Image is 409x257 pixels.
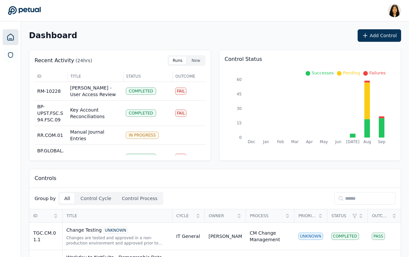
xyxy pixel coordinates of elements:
span: Priority [298,213,316,218]
td: Manual Journal Entries [68,126,123,145]
span: Title [67,213,168,218]
p: (24hrs) [75,57,92,64]
div: UNKNOWN [103,227,128,234]
span: Status [331,213,350,218]
tspan: Dec [248,140,255,144]
span: ID [37,74,65,79]
tspan: [DATE] [346,140,360,144]
button: Runs [169,57,186,64]
span: Cycle [177,213,193,218]
span: Title [70,74,121,79]
p: Recent Activity [35,57,74,64]
button: Control Process [117,193,162,204]
tspan: May [320,140,328,144]
span: Outcome [176,74,203,79]
div: CM Change Management [250,230,290,243]
div: TGC.CM.01.1 [33,230,58,243]
td: IT General [172,223,204,250]
td: Prepaid Recon [68,145,123,170]
p: Control Status [225,55,395,63]
div: Completed [126,154,156,161]
tspan: Aug [363,140,371,144]
td: [PERSON_NAME] - User Access Review [68,82,123,101]
span: RM-10228 [37,89,61,94]
div: Fail [175,154,186,161]
span: BP-UPST.FSC.S94.FSC.09 [37,104,63,122]
div: Pass [372,233,385,240]
tspan: Mar [291,140,299,144]
tspan: 0 [239,135,242,140]
img: Renee Park [388,4,401,17]
div: Completed [126,110,156,117]
div: Fail [175,110,186,117]
tspan: Feb [277,140,284,144]
div: Completed [331,233,359,240]
h2: Dashboard [29,31,77,40]
div: Change Testing [67,227,169,234]
span: Status [126,74,170,79]
span: Successes [312,70,334,75]
tspan: 15 [237,121,242,125]
tspan: 30 [237,106,242,111]
tspan: Jan [263,140,269,144]
div: UNKNOWN [298,233,323,240]
tspan: 60 [237,77,242,82]
button: Add Control [358,29,401,42]
tspan: Jun [335,140,341,144]
span: Outcome [372,213,390,218]
p: Group by [35,195,56,202]
span: ID [33,213,51,218]
p: Controls [35,174,56,182]
div: In Progress [126,132,159,139]
span: Owner [209,213,234,218]
a: Go to Dashboard [8,6,41,15]
a: SOC 1 Reports [3,48,18,62]
tspan: Sep [378,140,386,144]
span: Failures [369,70,386,75]
button: New [188,57,204,64]
span: RR.COM.01 [37,133,63,138]
div: [PERSON_NAME] [208,233,242,240]
button: Control Cycle [76,193,116,204]
span: BP.GLOBAL.OAP.PPR.OAP-91 [37,148,64,167]
tspan: 45 [237,92,242,96]
td: Key Account Reconciliations [68,101,123,126]
div: Fail [175,88,186,95]
span: Process [250,213,283,218]
div: Completed [126,88,156,95]
tspan: Apr [306,140,313,144]
span: Pending [343,70,360,75]
div: Changes are tested and approved in a non-production environment and approved prior to being imple... [67,235,169,246]
a: Dashboard [3,29,18,45]
button: All [60,193,74,204]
